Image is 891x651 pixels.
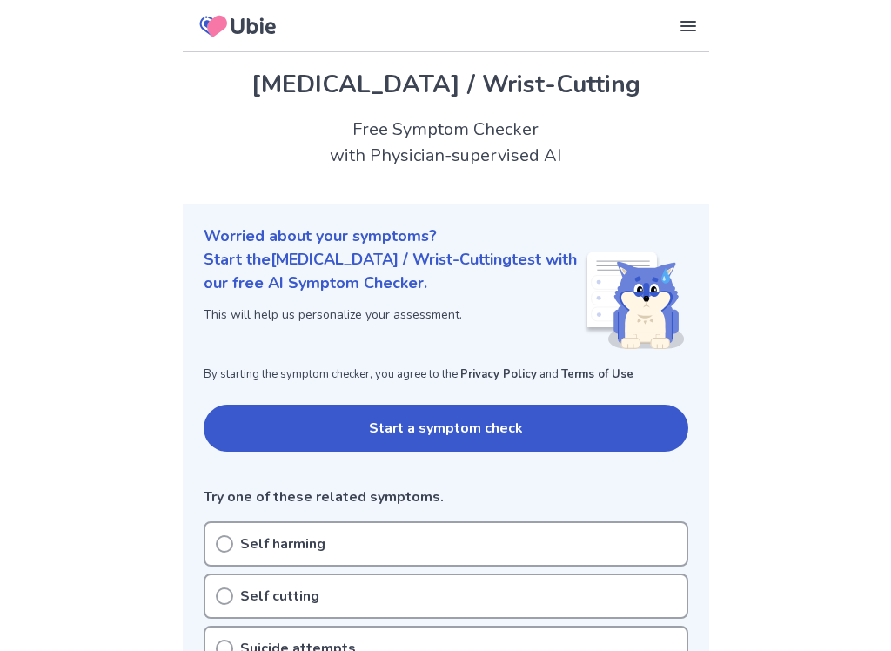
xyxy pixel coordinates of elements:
[240,586,319,607] p: Self cutting
[561,366,633,382] a: Terms of Use
[204,225,688,248] p: Worried about your symptoms?
[584,252,685,349] img: Shiba
[204,405,688,452] button: Start a symptom check
[183,117,709,169] h2: Free Symptom Checker with Physician-supervised AI
[460,366,537,382] a: Privacy Policy
[204,248,584,295] p: Start the [MEDICAL_DATA] / Wrist-Cutting test with our free AI Symptom Checker.
[204,487,688,507] p: Try one of these related symptoms.
[240,534,325,554] p: Self harming
[204,366,688,384] p: By starting the symptom checker, you agree to the and
[204,305,584,324] p: This will help us personalize your assessment.
[204,66,688,103] h1: [MEDICAL_DATA] / Wrist-Cutting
